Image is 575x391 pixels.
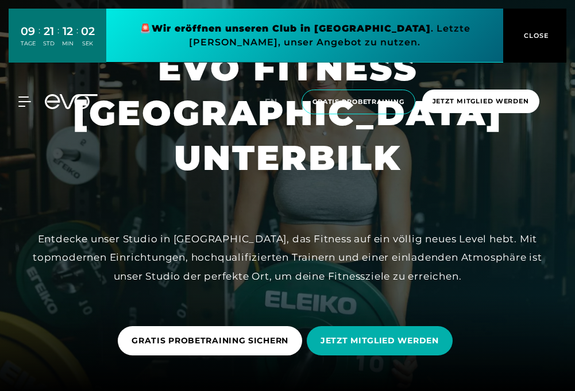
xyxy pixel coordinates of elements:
[62,23,74,40] div: 12
[312,97,404,107] span: Gratis Probetraining
[29,230,546,285] div: Entdecke unser Studio in [GEOGRAPHIC_DATA], das Fitness auf ein völlig neues Level hebt. Mit topm...
[433,96,529,106] span: Jetzt Mitglied werden
[62,40,74,48] div: MIN
[521,30,549,41] span: CLOSE
[57,24,59,55] div: :
[298,90,419,114] a: Gratis Probetraining
[43,23,55,40] div: 21
[265,95,291,109] a: en
[38,24,40,55] div: :
[21,40,36,48] div: TAGE
[265,96,277,107] span: en
[81,23,95,40] div: 02
[76,24,78,55] div: :
[43,40,55,48] div: STD
[503,9,566,63] button: CLOSE
[132,335,288,347] span: GRATIS PROBETRAINING SICHERN
[81,40,95,48] div: SEK
[321,335,439,347] span: JETZT MITGLIED WERDEN
[307,318,457,364] a: JETZT MITGLIED WERDEN
[419,90,543,114] a: Jetzt Mitglied werden
[118,318,307,364] a: GRATIS PROBETRAINING SICHERN
[21,23,36,40] div: 09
